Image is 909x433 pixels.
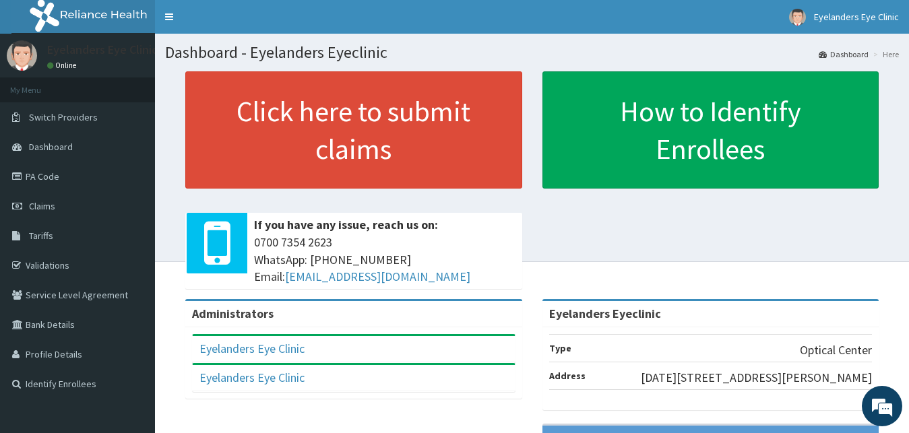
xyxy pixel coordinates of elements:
span: Switch Providers [29,111,98,123]
a: How to Identify Enrollees [542,71,879,189]
strong: Eyelanders Eyeclinic [549,306,661,321]
span: 0700 7354 2623 WhatsApp: [PHONE_NUMBER] Email: [254,234,515,286]
a: Online [47,61,80,70]
h1: Dashboard - Eyelanders Eyeclinic [165,44,899,61]
a: Eyelanders Eye Clinic [199,341,305,356]
a: Dashboard [819,48,869,60]
b: Type [549,342,571,354]
b: Administrators [192,306,274,321]
img: User Image [7,40,37,71]
a: [EMAIL_ADDRESS][DOMAIN_NAME] [285,269,470,284]
span: Claims [29,200,55,212]
a: Eyelanders Eye Clinic [199,370,305,385]
p: [DATE][STREET_ADDRESS][PERSON_NAME] [641,369,872,387]
li: Here [870,48,899,60]
b: If you have any issue, reach us on: [254,217,438,232]
p: Eyelanders Eye Clinic [47,44,158,56]
a: Click here to submit claims [185,71,522,189]
span: Dashboard [29,141,73,153]
span: Eyelanders Eye Clinic [814,11,899,23]
b: Address [549,370,586,382]
img: User Image [789,9,806,26]
span: Tariffs [29,230,53,242]
p: Optical Center [800,341,872,359]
